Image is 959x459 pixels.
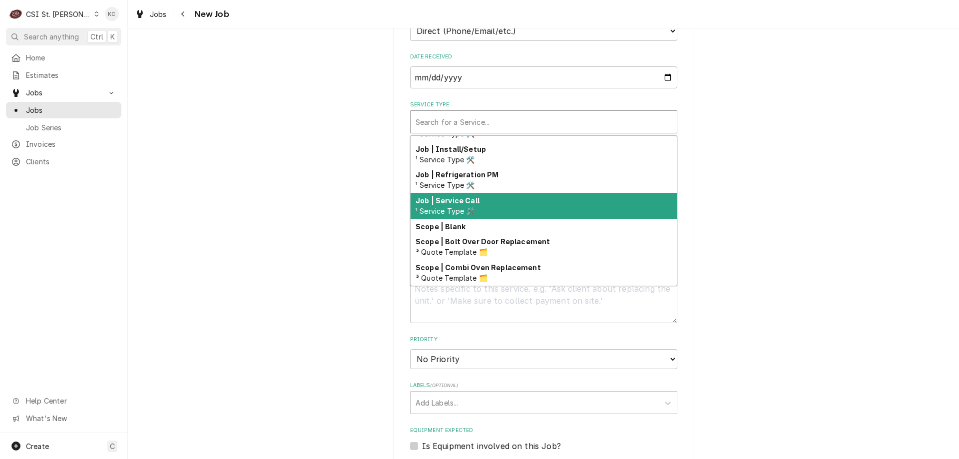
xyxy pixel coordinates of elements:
strong: Job | Refrigeration PM [416,170,499,179]
span: New Job [191,7,229,21]
a: Jobs [6,102,121,118]
span: What's New [26,413,115,424]
strong: Job | Service Call [416,196,479,205]
span: Job Series [26,122,116,133]
strong: Scope | Combi Oven Replacement [416,263,541,272]
a: Estimates [6,67,121,83]
div: CSI St. Louis's Avatar [9,7,23,21]
input: yyyy-mm-dd [410,66,677,88]
label: Is Equipment involved on this Job? [422,440,561,452]
span: Jobs [150,9,167,19]
span: ¹ Service Type 🛠️ [416,155,475,164]
span: ¹ Service Type 🛠️ [416,207,475,215]
button: Navigate back [175,6,191,22]
span: Help Center [26,396,115,406]
div: Labels [410,382,677,414]
label: Priority [410,336,677,344]
span: Jobs [26,105,116,115]
span: Ctrl [90,31,103,42]
div: Service Type [410,101,677,133]
span: Estimates [26,70,116,80]
button: Search anythingCtrlK [6,28,121,45]
span: Home [26,52,116,63]
strong: Scope | Bolt Over Door Replacement [416,237,550,246]
div: Priority [410,336,677,369]
span: Clients [26,156,116,167]
span: ³ Quote Template 🗂️ [416,248,487,256]
span: C [110,441,115,452]
a: Job Series [6,119,121,136]
a: Invoices [6,136,121,152]
div: CSI St. [PERSON_NAME] [26,9,91,19]
span: Search anything [24,31,79,42]
span: K [110,31,115,42]
a: Home [6,49,121,66]
a: Go to Help Center [6,393,121,409]
label: Service Type [410,101,677,109]
div: Kelly Christen's Avatar [105,7,119,21]
span: Invoices [26,139,116,149]
span: ¹ Service Type 🛠️ [416,181,475,189]
a: Clients [6,153,121,170]
span: Create [26,442,49,451]
strong: Job | Install/Setup [416,145,486,153]
span: Jobs [26,87,101,98]
label: Labels [410,382,677,390]
div: KC [105,7,119,21]
span: ³ Quote Template 🗂️ [416,274,487,282]
div: Equipment Expected [410,427,677,452]
a: Go to What's New [6,410,121,427]
strong: Scope | Blank [416,222,466,231]
div: C [9,7,23,21]
div: Technician Instructions [410,265,677,323]
label: Equipment Expected [410,427,677,435]
div: Date Received [410,53,677,88]
a: Jobs [131,6,171,22]
a: Go to Jobs [6,84,121,101]
label: Date Received [410,53,677,61]
span: ( optional ) [430,383,458,388]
